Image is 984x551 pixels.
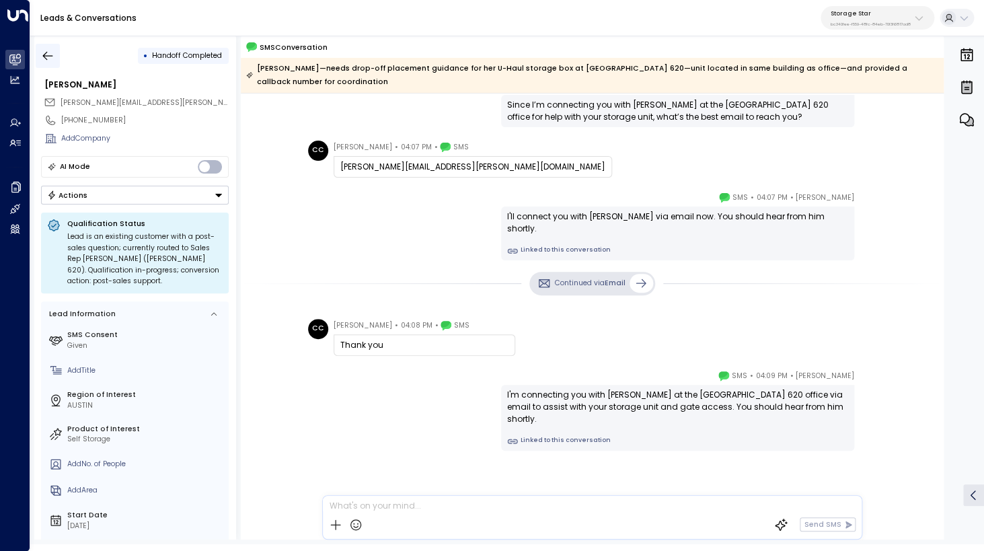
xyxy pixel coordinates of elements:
[44,79,229,91] div: [PERSON_NAME]
[41,186,229,205] button: Actions
[61,133,229,144] div: AddCompany
[751,191,754,205] span: •
[755,369,787,383] span: 04:09 PM
[605,278,626,288] span: Email
[334,141,392,154] span: [PERSON_NAME]
[67,365,225,376] div: AddTitle
[750,369,753,383] span: •
[507,436,848,447] a: Linked to this conversation
[67,330,225,340] label: SMS Consent
[67,219,223,229] p: Qualification Status
[246,62,938,89] div: [PERSON_NAME]—needs drop-off placement guidance for her U-Haul storage box at [GEOGRAPHIC_DATA] 6...
[434,319,438,332] span: •
[308,319,328,339] div: CC
[507,246,848,256] a: Linked to this conversation
[67,400,225,411] div: AUSTIN
[67,340,225,351] div: Given
[401,319,432,332] span: 04:08 PM
[821,6,934,30] button: Storage Starbc340fee-f559-48fc-84eb-70f3f6817ad8
[67,459,225,470] div: AddNo. of People
[152,50,222,61] span: Handoff Completed
[395,319,398,332] span: •
[860,369,880,390] img: 120_headshot.jpg
[790,191,793,205] span: •
[732,191,748,205] span: SMS
[453,141,469,154] span: SMS
[47,190,88,200] div: Actions
[67,434,225,445] div: Self Storage
[308,141,328,161] div: CC
[507,211,848,235] div: I'll connect you with [PERSON_NAME] via email now. You should hear from him shortly.
[60,160,90,174] div: AI Mode
[46,309,116,320] div: Lead Information
[259,42,327,53] span: SMS Conversation
[796,369,854,383] span: [PERSON_NAME]
[401,141,432,154] span: 04:07 PM
[732,369,747,383] span: SMS
[454,319,469,332] span: SMS
[41,186,229,205] div: Button group with a nested menu
[67,510,225,521] label: Start Date
[507,389,848,425] div: I'm connecting you with [PERSON_NAME] at the [GEOGRAPHIC_DATA] 620 office via email to assist wit...
[61,98,299,108] span: [PERSON_NAME][EMAIL_ADDRESS][PERSON_NAME][DOMAIN_NAME]
[67,231,223,287] div: Lead is an existing customer with a post-sales question; currently routed to Sales Rep [PERSON_NA...
[831,22,911,27] p: bc340fee-f559-48fc-84eb-70f3f6817ad8
[756,191,787,205] span: 04:07 PM
[61,115,229,126] div: [PHONE_NUMBER]
[61,98,229,108] span: caroline.conville@gmail.com
[395,141,398,154] span: •
[67,521,225,531] div: [DATE]
[67,390,225,400] label: Region of Interest
[507,99,848,123] div: Since I’m connecting you with [PERSON_NAME] at the [GEOGRAPHIC_DATA] 620 office for help with you...
[67,424,225,435] label: Product of Interest
[340,339,508,351] div: Thank you
[334,319,392,332] span: [PERSON_NAME]
[831,9,911,17] p: Storage Star
[67,485,225,496] div: AddArea
[143,46,148,65] div: •
[790,369,793,383] span: •
[860,191,880,211] img: 120_headshot.jpg
[40,12,137,24] a: Leads & Conversations
[796,191,854,205] span: [PERSON_NAME]
[340,161,605,173] div: [PERSON_NAME][EMAIL_ADDRESS][PERSON_NAME][DOMAIN_NAME]
[555,278,626,289] p: Continued via
[434,141,437,154] span: •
